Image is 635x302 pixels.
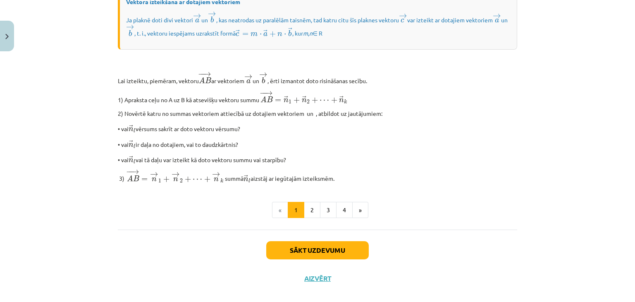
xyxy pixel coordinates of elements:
[267,96,273,102] span: B
[129,127,134,132] span: n
[270,31,276,37] span: +
[303,30,308,37] i: m
[339,98,344,103] span: n
[5,34,9,39] img: icon-close-lesson-0947bae3869378f0d4975bcd49f059093ad1ed9edebbc8119c70593378902aed.svg
[248,178,250,183] span: l
[205,77,211,83] span: B
[158,179,161,183] span: 1
[339,96,344,102] span: →
[220,178,223,183] span: k
[266,241,369,259] button: Sākt uzdevumu
[284,34,286,36] span: ⋅
[246,79,251,84] span: a
[133,175,139,181] span: B
[320,202,337,218] button: 3
[289,100,291,104] span: 1
[173,177,178,182] span: n
[204,176,210,182] span: +
[129,125,133,131] span: →
[118,202,517,218] nav: Page navigation example
[141,178,148,181] span: =
[265,91,273,96] span: →
[118,154,517,164] p: • vai vai tā daļu var izteikt kā doto vektoru summu vai starpību?
[260,91,266,96] span: −
[294,97,300,103] span: +
[260,96,267,102] span: A
[401,19,404,23] span: c
[198,72,204,77] span: −
[214,177,219,182] span: n
[284,96,288,102] span: →
[262,91,263,96] span: −
[495,19,499,23] span: a
[118,169,517,183] p: 3) ﻿﻿ ​​ summā aizstāj ar iegūtajām izteiksmēm.
[284,98,289,103] span: n
[243,177,248,182] span: n
[163,176,169,182] span: +
[210,17,214,23] span: b
[203,72,211,77] span: →
[251,32,258,36] span: m
[118,109,517,118] p: 2) Novērtē katru no summas vektoriem attiecībā uz dotajiem vektoriem un , atbildot uz jautājumiem:
[208,12,216,16] span: →
[288,202,304,218] button: 1
[263,32,267,36] span: a
[185,176,191,182] span: +
[320,100,329,102] span: ⋯
[118,139,517,149] p: • vai ir daļa no dotajiem, vai to daudzkārtnis?
[336,202,353,218] button: 4
[180,179,183,183] span: 2
[172,172,180,177] span: →
[118,91,517,105] p: 1) Apraksta ceļu no A uz B kā atsevišķu vektoru summu
[134,129,135,133] span: l
[236,30,240,36] span: →
[309,30,313,37] i: n
[259,72,267,77] span: →
[302,274,333,283] button: Aizvērt
[307,100,310,104] span: 2
[193,179,202,181] span: ⋯
[288,28,292,34] span: →
[236,32,239,36] span: c
[304,202,320,218] button: 2
[352,202,368,218] button: »
[302,98,307,103] span: n
[288,30,291,36] span: b
[129,156,133,162] span: →
[331,97,337,103] span: +
[244,175,248,180] span: →
[134,144,135,149] span: l
[244,74,253,79] span: →
[127,175,133,181] span: A
[242,33,248,36] span: =
[344,100,347,104] span: k
[312,97,318,103] span: +
[118,123,517,133] p: • vai vērsums sakrīt ar doto vektoru vērsumu?
[302,96,306,102] span: →
[399,14,407,18] span: →
[193,14,201,18] span: →
[131,170,139,174] span: →
[152,177,157,182] span: n
[260,34,262,36] span: ⋅
[493,14,501,18] span: →
[129,143,134,147] span: n
[262,77,265,84] span: b
[126,170,132,174] span: −
[150,172,158,177] span: →
[118,72,517,86] p: Lai izteiktu, piemēram, vektoru ar vektoriem un , ērti izmantot doto risināšanas secību.
[129,30,132,36] span: b
[134,159,135,164] span: l
[129,140,133,146] span: →
[129,158,134,163] span: n
[263,30,267,36] span: →
[275,99,281,102] span: =
[195,19,199,23] span: a
[126,16,508,37] span: Ja plaknē doti divi vektori un , kas neatrodas uz paralēlām taisnēm, tad katru citu šīs plaknes v...
[126,25,134,29] span: →
[199,77,205,83] span: A
[212,172,220,177] span: →
[277,32,282,36] span: n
